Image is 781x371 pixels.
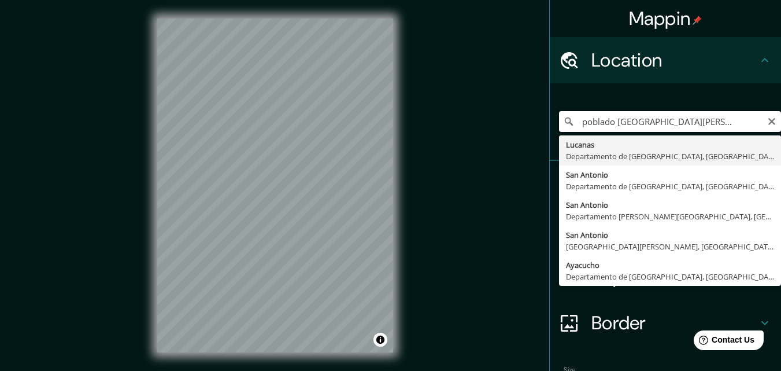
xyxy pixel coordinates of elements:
[550,254,781,300] div: Layout
[550,300,781,346] div: Border
[550,207,781,254] div: Style
[373,333,387,347] button: Toggle attribution
[566,259,774,271] div: Ayacucho
[693,16,702,25] img: pin-icon.png
[550,37,781,83] div: Location
[566,169,774,181] div: San Antonio
[157,19,393,352] canvas: Map
[566,211,774,222] div: Departamento [PERSON_NAME][GEOGRAPHIC_DATA], [GEOGRAPHIC_DATA]
[550,161,781,207] div: Pins
[591,311,758,335] h4: Border
[566,181,774,192] div: Departamento de [GEOGRAPHIC_DATA], [GEOGRAPHIC_DATA]
[591,265,758,288] h4: Layout
[767,115,776,126] button: Clear
[566,199,774,211] div: San Antonio
[591,49,758,72] h4: Location
[566,150,774,162] div: Departamento de [GEOGRAPHIC_DATA], [GEOGRAPHIC_DATA]
[678,326,768,358] iframe: Help widget launcher
[559,111,781,132] input: Pick your city or area
[566,241,774,252] div: [GEOGRAPHIC_DATA][PERSON_NAME], [GEOGRAPHIC_DATA]
[566,271,774,282] div: Departamento de [GEOGRAPHIC_DATA], [GEOGRAPHIC_DATA]
[629,7,702,30] h4: Mappin
[566,229,774,241] div: San Antonio
[566,139,774,150] div: Lucanas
